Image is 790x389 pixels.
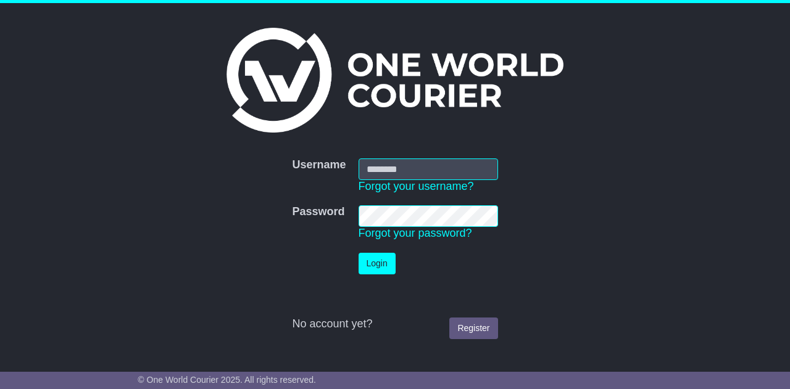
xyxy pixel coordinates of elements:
[359,253,396,274] button: Login
[138,375,316,385] span: © One World Courier 2025. All rights reserved.
[292,317,497,331] div: No account yet?
[359,227,472,239] a: Forgot your password?
[227,28,563,133] img: One World
[292,158,346,172] label: Username
[449,317,497,339] a: Register
[292,205,344,219] label: Password
[359,180,474,192] a: Forgot your username?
